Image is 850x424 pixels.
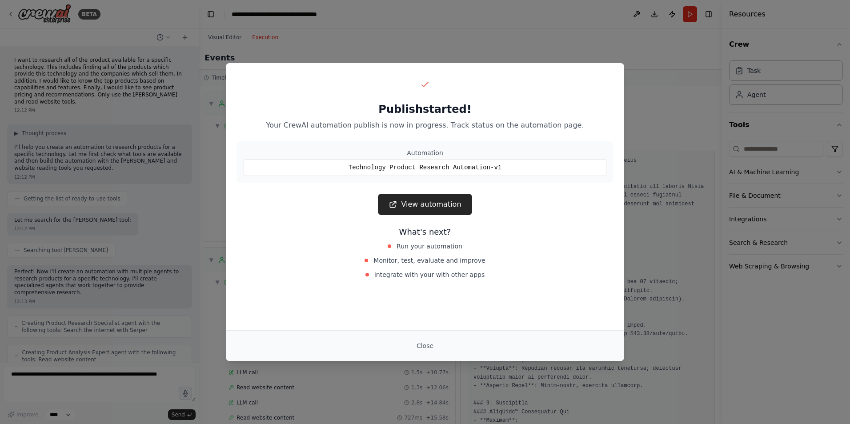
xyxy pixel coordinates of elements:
[237,120,613,131] p: Your CrewAI automation publish is now in progress. Track status on the automation page.
[397,242,462,251] span: Run your automation
[378,194,472,215] a: View automation
[409,338,441,354] button: Close
[244,159,606,176] div: Technology Product Research Automation-v1
[237,102,613,116] h2: Publish started!
[373,256,485,265] span: Monitor, test, evaluate and improve
[374,270,485,279] span: Integrate with your with other apps
[244,148,606,157] div: Automation
[237,226,613,238] h3: What's next?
